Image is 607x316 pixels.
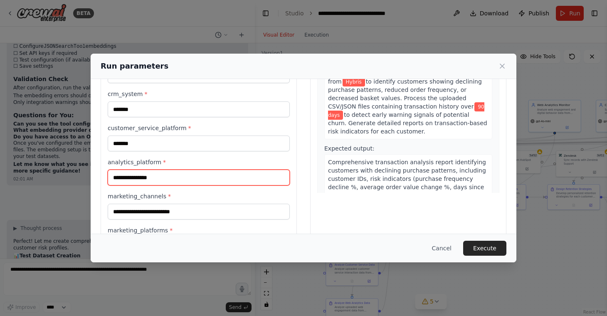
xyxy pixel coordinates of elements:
[108,90,290,98] label: crm_system
[108,192,290,200] label: marketing_channels
[425,241,458,256] button: Cancel
[108,226,290,235] label: marketing_platforms
[343,77,365,86] span: Variable: ecommerce_platform
[108,124,290,132] label: customer_service_platform
[101,60,168,72] h2: Run parameters
[328,102,484,120] span: Variable: timeframe
[108,158,290,166] label: analytics_platform
[328,111,487,135] span: to detect early warning signals of potential churn. Generate detailed reports on transaction-base...
[463,241,506,256] button: Execute
[328,159,486,215] span: Comprehensive transaction analysis report identifying customers with declining purchase patterns,...
[324,145,375,152] span: Expected output:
